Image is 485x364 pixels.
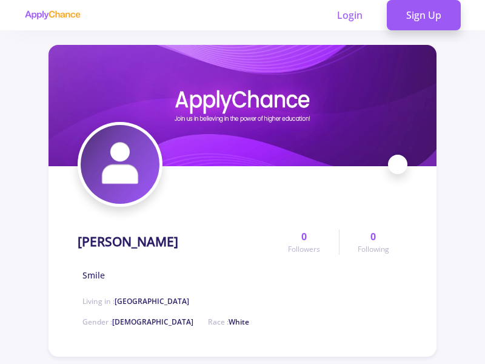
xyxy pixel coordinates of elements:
a: 0Following [339,229,407,255]
span: Living in : [82,296,189,306]
img: Ali Shokranicover image [48,45,436,166]
img: Ali Shokraniavatar [81,125,159,204]
h1: [PERSON_NAME] [78,234,178,249]
span: Gender : [82,317,193,327]
span: [GEOGRAPHIC_DATA] [115,296,189,306]
span: 0 [370,229,376,244]
a: 0Followers [270,229,338,255]
span: Race : [208,317,249,327]
span: White [229,317,249,327]
span: Smile [82,269,105,281]
span: Following [358,244,389,255]
span: [DEMOGRAPHIC_DATA] [112,317,193,327]
img: applychance logo text only [24,10,81,20]
span: 0 [301,229,307,244]
span: Followers [288,244,320,255]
